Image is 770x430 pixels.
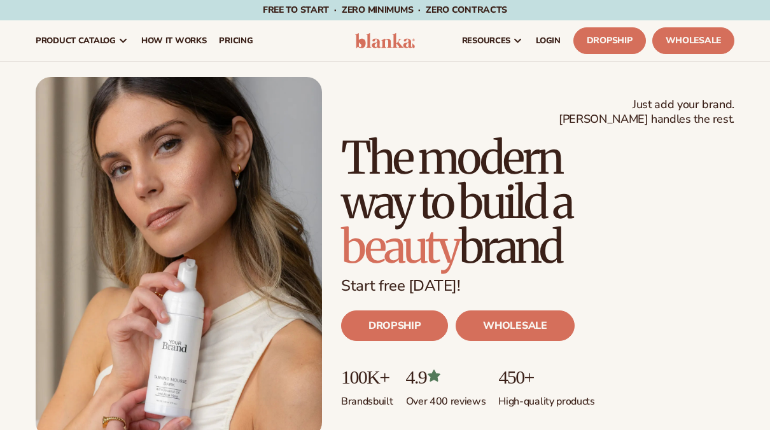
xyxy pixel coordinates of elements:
[498,366,594,387] p: 450+
[341,387,393,408] p: Brands built
[559,97,734,127] span: Just add your brand. [PERSON_NAME] handles the rest.
[341,310,448,341] a: DROPSHIP
[213,20,259,61] a: pricing
[529,20,567,61] a: LOGIN
[355,33,415,48] img: logo
[341,219,459,275] span: beauty
[498,387,594,408] p: High-quality products
[29,20,135,61] a: product catalog
[341,135,734,269] h1: The modern way to build a brand
[573,27,646,54] a: Dropship
[263,4,507,16] span: Free to start · ZERO minimums · ZERO contracts
[456,20,529,61] a: resources
[456,310,574,341] a: WHOLESALE
[341,366,393,387] p: 100K+
[462,36,510,46] span: resources
[141,36,207,46] span: How It Works
[219,36,253,46] span: pricing
[406,387,486,408] p: Over 400 reviews
[652,27,734,54] a: Wholesale
[536,36,561,46] span: LOGIN
[341,277,734,295] p: Start free [DATE]!
[135,20,213,61] a: How It Works
[36,36,116,46] span: product catalog
[406,366,486,387] p: 4.9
